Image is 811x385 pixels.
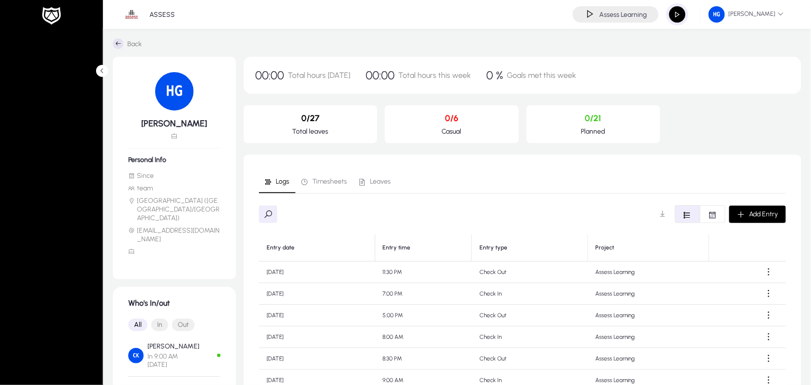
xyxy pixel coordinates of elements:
[375,305,472,326] td: 5:00 PM
[128,118,221,129] h5: [PERSON_NAME]
[534,127,652,136] p: Planned
[472,326,588,348] td: Check In
[393,113,511,124] p: 0/6
[375,348,472,370] td: 8:30 PM
[353,170,397,193] a: Leaves
[472,348,588,370] td: Check Out
[267,244,295,251] div: Entry date
[588,261,710,283] td: Assess Learning
[128,197,221,223] li: [GEOGRAPHIC_DATA] ([GEOGRAPHIC_DATA]/[GEOGRAPHIC_DATA])
[596,244,701,251] div: Project
[128,172,221,180] li: Since
[398,71,471,80] span: Total hours this week
[472,283,588,305] td: Check In
[259,170,295,193] a: Logs
[288,71,350,80] span: Total hours [DATE]
[701,6,792,23] button: [PERSON_NAME]
[259,283,375,305] td: [DATE]
[128,315,221,335] mat-button-toggle-group: Font Style
[588,348,710,370] td: Assess Learning
[486,68,503,82] span: 0 %
[375,283,472,305] td: 7:00 PM
[251,113,369,124] p: 0/27
[588,326,710,348] td: Assess Learning
[147,352,199,369] span: In 9:00 AM [DATE]
[375,261,472,283] td: 11:30 PM
[155,72,194,111] img: 143.png
[251,127,369,136] p: Total leaves
[507,71,577,80] span: Goals met this week
[267,244,367,251] div: Entry date
[729,206,786,223] button: Add Entry
[375,235,472,261] th: Entry time
[128,298,221,308] h1: Who's In/out
[149,11,175,19] p: ASSESS
[123,5,141,24] img: 1.png
[596,244,614,251] div: Project
[534,113,652,124] p: 0/21
[113,38,142,49] a: Back
[588,283,710,305] td: Assess Learning
[295,170,353,193] a: Timesheets
[128,184,221,193] li: team
[259,348,375,370] td: [DATE]
[128,226,221,244] li: [EMAIL_ADDRESS][DOMAIN_NAME]
[172,319,195,331] button: Out
[588,305,710,326] td: Assess Learning
[479,244,507,251] div: Entry type
[147,342,199,350] p: [PERSON_NAME]
[600,11,647,19] h4: Assess Learning
[255,68,284,82] span: 00:00
[128,319,147,331] button: All
[259,326,375,348] td: [DATE]
[276,178,289,185] span: Logs
[128,348,144,363] img: Carine Khajatourian
[472,261,588,283] td: Check Out
[39,6,63,26] img: white-logo.png
[259,261,375,283] td: [DATE]
[675,205,725,223] mat-button-toggle-group: Font Style
[479,244,580,251] div: Entry type
[312,178,347,185] span: Timesheets
[393,127,511,136] p: Casual
[128,156,221,164] h6: Personal Info
[709,6,784,23] span: [PERSON_NAME]
[370,178,391,185] span: Leaves
[472,305,588,326] td: Check Out
[259,305,375,326] td: [DATE]
[750,210,778,218] span: Add Entry
[709,6,725,23] img: 143.png
[151,319,168,331] button: In
[366,68,394,82] span: 00:00
[375,326,472,348] td: 8:00 AM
